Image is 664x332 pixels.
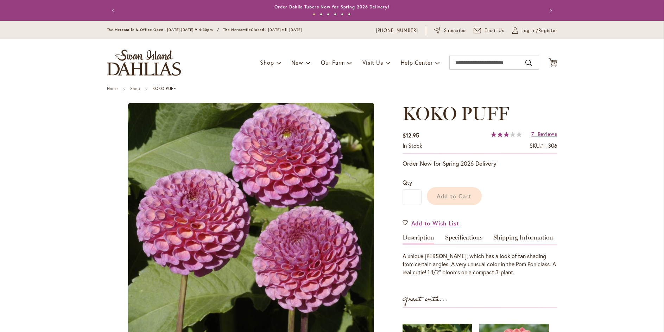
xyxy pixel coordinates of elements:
[313,13,315,15] button: 1 of 6
[403,234,557,276] div: Detailed Product Info
[107,4,121,18] button: Previous
[320,13,322,15] button: 2 of 6
[403,102,509,124] span: KOKO PUFF
[107,27,251,32] span: The Mercantile & Office Open - [DATE]-[DATE] 9-4:30pm / The Mercantile
[445,234,482,244] a: Specifications
[291,59,303,66] span: New
[403,142,422,150] div: Availability
[403,219,460,227] a: Add to Wish List
[530,142,545,149] strong: SKU
[403,142,422,149] span: In stock
[341,13,343,15] button: 5 of 6
[334,13,336,15] button: 4 of 6
[251,27,302,32] span: Closed - [DATE] till [DATE]
[376,27,418,34] a: [PHONE_NUMBER]
[512,27,557,34] a: Log In/Register
[548,142,557,150] div: 306
[403,234,434,244] a: Description
[485,27,505,34] span: Email Us
[362,59,383,66] span: Visit Us
[403,159,557,168] p: Order Now for Spring 2026 Delivery
[107,50,181,76] a: store logo
[538,130,557,137] span: Reviews
[260,59,274,66] span: Shop
[493,234,553,244] a: Shipping Information
[348,13,350,15] button: 6 of 6
[274,4,389,9] a: Order Dahlia Tubers Now for Spring 2026 Delivery!
[403,179,412,186] span: Qty
[491,132,522,137] div: 62%
[321,59,345,66] span: Our Farm
[474,27,505,34] a: Email Us
[543,4,557,18] button: Next
[130,86,140,91] a: Shop
[521,27,557,34] span: Log In/Register
[403,252,557,276] div: A unique [PERSON_NAME], which has a look of tan shading from certain angles. A very unusual color...
[411,219,460,227] span: Add to Wish List
[434,27,466,34] a: Subscribe
[403,132,419,139] span: $12.95
[327,13,329,15] button: 3 of 6
[107,86,118,91] a: Home
[531,130,557,137] a: 7 Reviews
[444,27,466,34] span: Subscribe
[403,294,448,305] strong: Great with...
[531,130,534,137] span: 7
[401,59,433,66] span: Help Center
[152,86,176,91] strong: KOKO PUFF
